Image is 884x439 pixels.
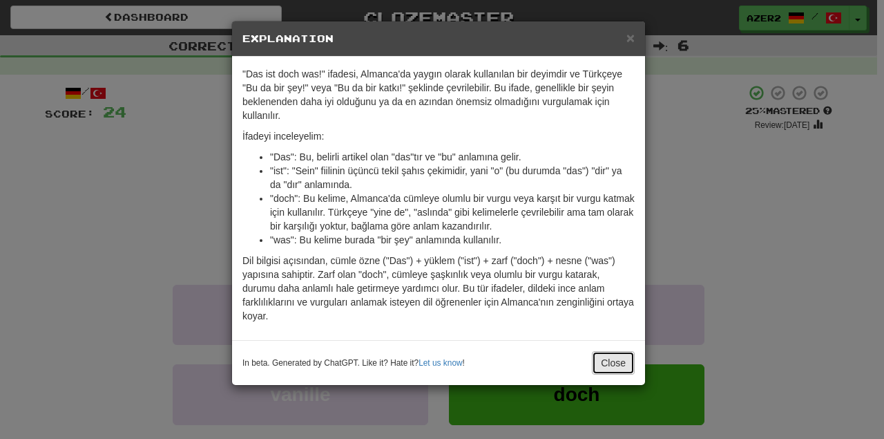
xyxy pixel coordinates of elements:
p: "Das ist doch was!" ifadesi, Almanca'da yaygın olarak kullanılan bir deyimdir ve Türkçeye "Bu da ... [242,67,635,122]
span: × [626,30,635,46]
a: Let us know [419,358,462,368]
small: In beta. Generated by ChatGPT. Like it? Hate it? ! [242,357,465,369]
li: "was": Bu kelime burada "bir şey" anlamında kullanılır. [270,233,635,247]
li: "doch": Bu kelime, Almanca'da cümleye olumlu bir vurgu veya karşıt bir vurgu katmak için kullanıl... [270,192,635,233]
li: "ist": "Sein" fiilinin üçüncü tekil şahıs çekimidir, yani "o" (bu durumda "das") "dir" ya da "dır... [270,164,635,192]
button: Close [592,351,635,375]
h5: Explanation [242,32,635,46]
li: "Das": Bu, belirli artikel olan "das"tır ve "bu" anlamına gelir. [270,150,635,164]
button: Close [626,30,635,45]
p: İfadeyi inceleyelim: [242,129,635,143]
p: Dil bilgisi açısından, cümle özne ("Das") + yüklem ("ist") + zarf ("doch") + nesne ("was") yapısı... [242,254,635,323]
